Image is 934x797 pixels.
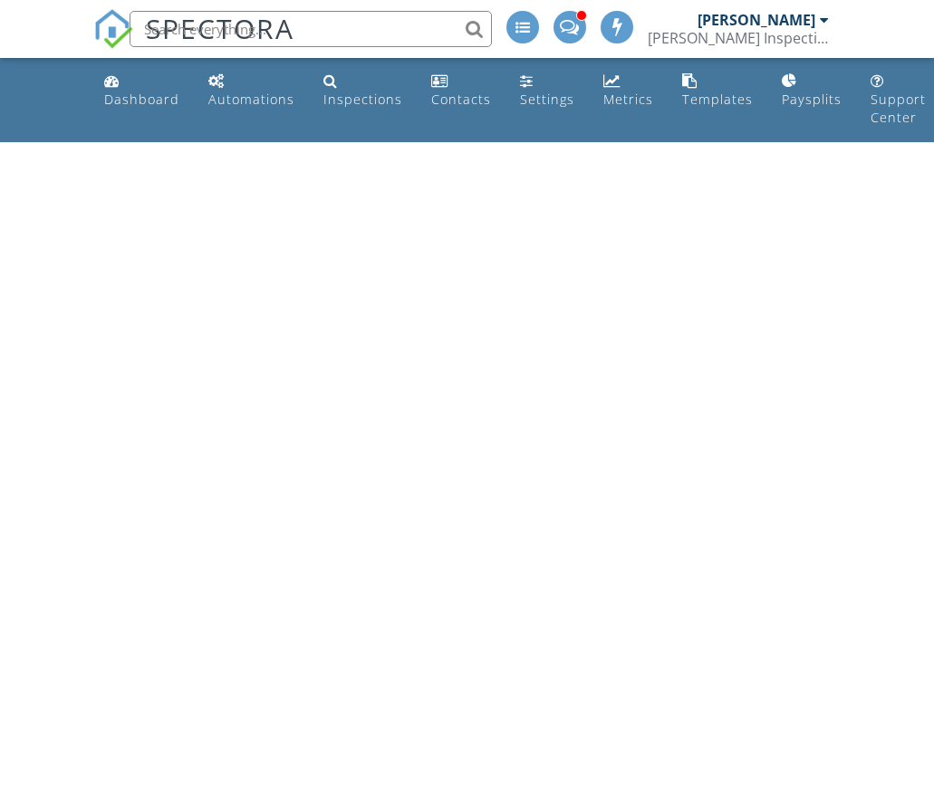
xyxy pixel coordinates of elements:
[316,65,409,117] a: Inspections
[648,29,829,47] div: Morrell Inspection Services of Houston, LLC
[208,91,294,108] div: Automations
[520,91,574,108] div: Settings
[424,65,498,117] a: Contacts
[104,91,179,108] div: Dashboard
[782,91,842,108] div: Paysplits
[863,65,933,135] a: Support Center
[871,91,926,126] div: Support Center
[130,11,492,47] input: Search everything...
[596,65,660,117] a: Metrics
[675,65,760,117] a: Templates
[201,65,302,117] a: Automations (Advanced)
[513,65,582,117] a: Settings
[323,91,402,108] div: Inspections
[93,24,294,62] a: SPECTORA
[97,65,187,117] a: Dashboard
[431,91,491,108] div: Contacts
[603,91,653,108] div: Metrics
[93,9,133,49] img: The Best Home Inspection Software - Spectora
[775,65,849,117] a: Paysplits
[682,91,753,108] div: Templates
[698,11,815,29] div: [PERSON_NAME]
